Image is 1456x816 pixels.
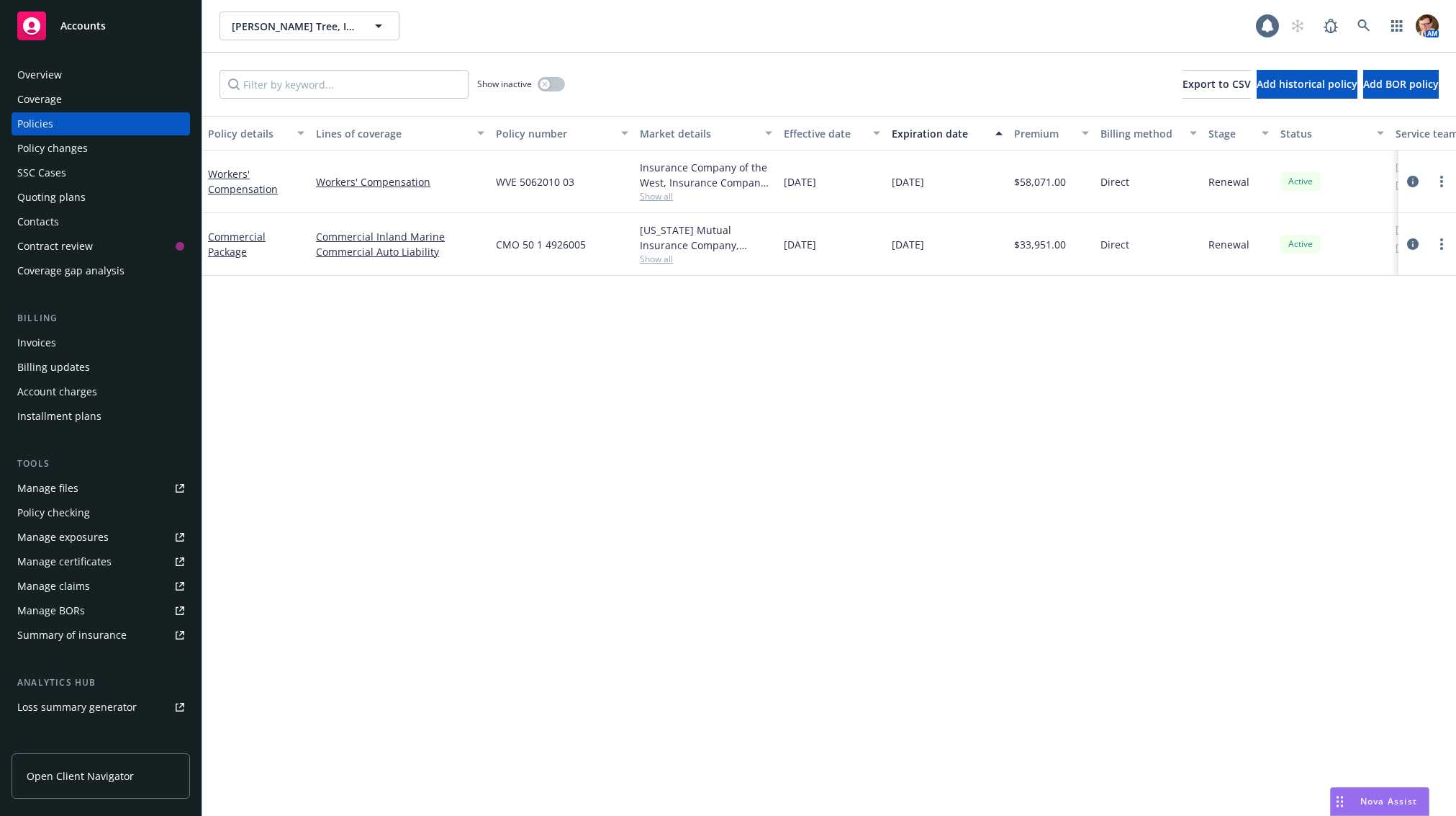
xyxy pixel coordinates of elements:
[17,63,62,86] div: Overview
[12,210,190,233] a: Contacts
[12,599,190,622] a: Manage BORs
[17,501,90,524] div: Policy checking
[27,768,134,784] span: Open Client Navigator
[490,116,634,151] button: Policy number
[1257,77,1357,91] span: Add historical policy
[1014,174,1066,189] span: $58,071.00
[784,126,864,141] div: Effective date
[1383,12,1411,40] a: Switch app
[1330,787,1429,816] button: Nova Assist
[12,137,190,160] a: Policy changes
[1363,70,1439,99] button: Add BOR policy
[17,112,53,135] div: Policies
[1203,116,1275,151] button: Stage
[1100,126,1181,141] div: Billing method
[17,526,109,549] div: Manage exposures
[12,405,190,428] a: Installment plans
[17,575,90,598] div: Manage claims
[1208,126,1253,141] div: Stage
[634,116,778,151] button: Market details
[1014,237,1066,252] span: $33,951.00
[17,599,85,622] div: Manage BORs
[17,380,97,403] div: Account charges
[640,126,756,141] div: Market details
[1257,70,1357,99] button: Add historical policy
[316,229,484,244] a: Commercial Inland Marine
[17,259,125,282] div: Coverage gap analysis
[892,174,924,189] span: [DATE]
[892,237,924,252] span: [DATE]
[12,235,190,258] a: Contract review
[12,311,190,326] div: Billing
[17,550,112,573] div: Manage certificates
[496,237,586,252] span: CMO 50 1 4926005
[316,174,484,189] a: Workers' Compensation
[12,356,190,379] a: Billing updates
[12,112,190,135] a: Policies
[316,126,469,141] div: Lines of coverage
[1100,174,1129,189] span: Direct
[17,210,59,233] div: Contacts
[17,696,137,719] div: Loss summary generator
[12,624,190,647] a: Summary of insurance
[12,6,190,46] a: Accounts
[17,624,127,647] div: Summary of insurance
[12,457,190,471] div: Tools
[1014,126,1073,141] div: Premium
[784,174,816,189] span: [DATE]
[778,116,886,151] button: Effective date
[1316,12,1345,40] a: Report a Bug
[220,70,469,99] input: Filter by keyword...
[202,116,310,151] button: Policy details
[12,501,190,524] a: Policy checking
[496,174,574,189] span: WVE 5062010 03
[1404,173,1421,190] a: circleInformation
[1404,236,1421,253] a: circleInformation
[1095,116,1203,151] button: Billing method
[208,167,278,196] a: Workers' Compensation
[1275,116,1390,151] button: Status
[232,19,356,34] span: [PERSON_NAME] Tree, Inc
[1331,788,1349,815] div: Drag to move
[12,696,190,719] a: Loss summary generator
[12,88,190,111] a: Coverage
[640,223,772,253] div: [US_STATE] Mutual Insurance Company, [US_STATE] Mutual Insurance
[1363,77,1439,91] span: Add BOR policy
[12,259,190,282] a: Coverage gap analysis
[12,331,190,354] a: Invoices
[316,244,484,259] a: Commercial Auto Liability
[640,160,772,190] div: Insurance Company of the West, Insurance Company of the West (ICW)
[12,676,190,690] div: Analytics hub
[12,63,190,86] a: Overview
[17,235,93,258] div: Contract review
[1349,12,1378,40] a: Search
[640,253,772,265] span: Show all
[1183,70,1251,99] button: Export to CSV
[12,186,190,209] a: Quoting plans
[1183,77,1251,91] span: Export to CSV
[1360,795,1417,807] span: Nova Assist
[17,88,62,111] div: Coverage
[220,12,399,40] button: [PERSON_NAME] Tree, Inc
[12,477,190,500] a: Manage files
[17,331,56,354] div: Invoices
[208,230,266,259] a: Commercial Package
[12,550,190,573] a: Manage certificates
[1100,237,1129,252] span: Direct
[12,380,190,403] a: Account charges
[17,161,66,184] div: SSC Cases
[1283,12,1312,40] a: Start snowing
[1008,116,1095,151] button: Premium
[1280,126,1368,141] div: Status
[784,237,816,252] span: [DATE]
[892,126,987,141] div: Expiration date
[640,190,772,202] span: Show all
[17,186,86,209] div: Quoting plans
[12,526,190,549] a: Manage exposures
[60,20,106,32] span: Accounts
[1433,236,1450,253] a: more
[17,356,90,379] div: Billing updates
[12,575,190,598] a: Manage claims
[496,126,612,141] div: Policy number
